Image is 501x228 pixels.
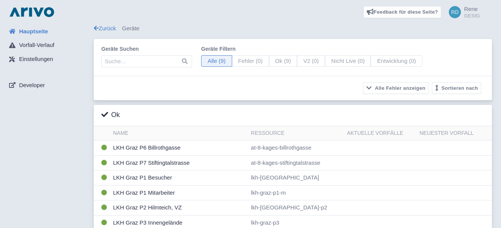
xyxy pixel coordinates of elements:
[325,55,371,67] span: Nicht Live (0)
[3,78,94,92] a: Developer
[110,155,248,170] td: LKH Graz P7 Stiftingtalstrasse
[344,126,417,141] th: Aktuelle Vorfälle
[363,82,429,94] button: Alle Fehler anzeigen
[110,141,248,156] td: LKH Graz P6 Billrothgasse
[432,82,481,94] button: Sortieren nach
[8,6,56,18] img: logo
[269,55,298,67] span: Ok (9)
[110,126,248,141] th: Name
[101,45,192,53] label: Geräte suchen
[248,126,344,141] th: Ressource
[19,81,45,90] span: Developer
[297,55,325,67] span: V2 (0)
[248,155,344,170] td: at-8-kages-stiftingtalstrasse
[444,6,480,18] a: Rene GESIG
[464,6,478,12] span: Rene
[3,38,94,53] a: Vorfall-Verlauf
[417,126,492,141] th: Neuester Vorfall
[101,111,120,119] h3: Ok
[94,24,492,33] div: Geräte
[110,185,248,200] td: LKH Graz P1 Mitarbeiter
[3,52,94,67] a: Einstellungen
[201,45,422,53] label: Geräte filtern
[363,6,442,18] a: Feedback für diese Seite?
[110,200,248,216] td: LKH Graz P2 Hilmteich, VZ
[3,24,94,39] a: Hauptseite
[248,170,344,186] td: lkh-[GEOGRAPHIC_DATA]
[19,41,54,50] span: Vorfall-Verlauf
[248,141,344,156] td: at-8-kages-billrothgasse
[464,13,480,18] small: GESIG
[232,55,269,67] span: Fehler (0)
[110,170,248,186] td: LKH Graz P1 Besucher
[19,27,48,36] span: Hauptseite
[19,55,53,64] span: Einstellungen
[248,185,344,200] td: lkh-graz-p1-m
[371,55,422,67] span: Entwicklung (0)
[201,55,232,67] span: Alle (9)
[248,200,344,216] td: lkh-[GEOGRAPHIC_DATA]-p2
[94,25,116,31] a: Zurück
[101,55,192,67] input: Suche…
